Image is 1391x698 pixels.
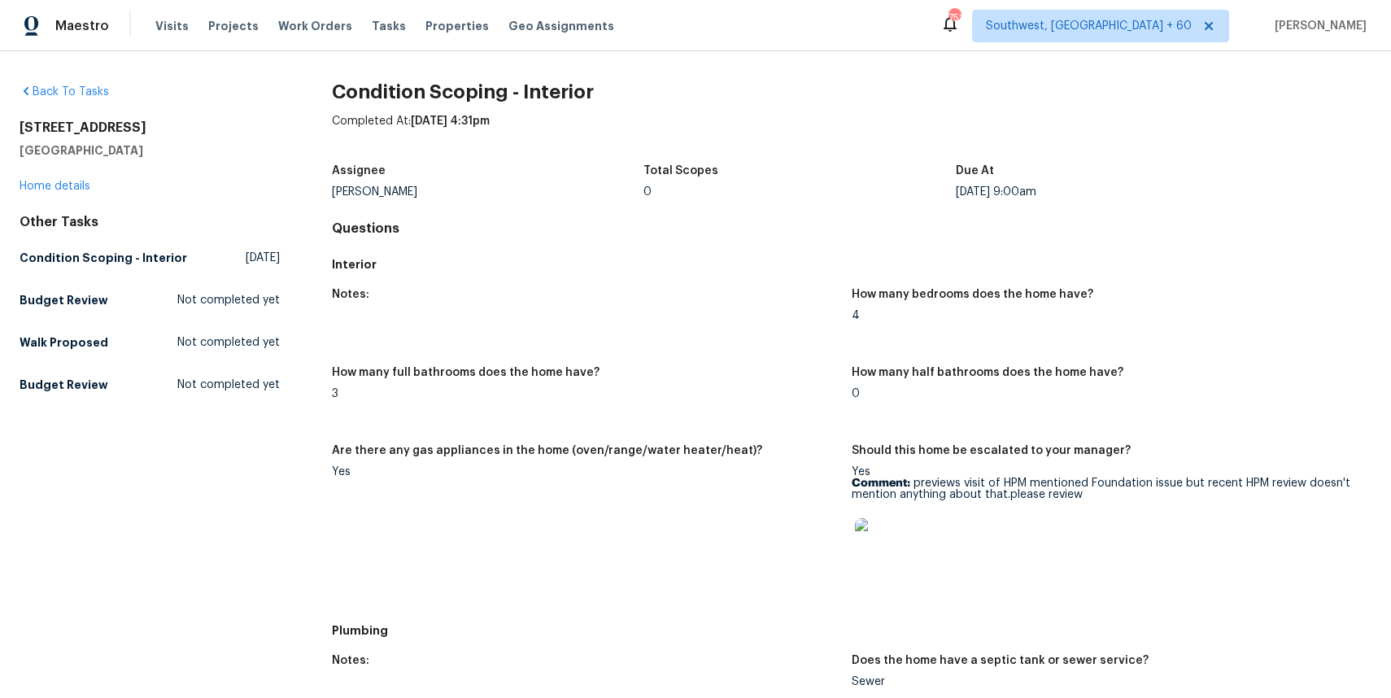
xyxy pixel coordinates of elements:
[20,181,90,192] a: Home details
[332,220,1371,237] h4: Questions
[20,377,108,393] h5: Budget Review
[20,292,108,308] h5: Budget Review
[20,250,187,266] h5: Condition Scoping - Interior
[20,86,109,98] a: Back To Tasks
[278,18,352,34] span: Work Orders
[177,292,280,308] span: Not completed yet
[956,165,994,177] h5: Due At
[332,186,644,198] div: [PERSON_NAME]
[852,289,1093,300] h5: How many bedrooms does the home have?
[332,388,839,399] div: 3
[20,120,280,136] h2: [STREET_ADDRESS]
[55,18,109,34] span: Maestro
[332,622,1371,639] h5: Plumbing
[332,445,762,456] h5: Are there any gas appliances in the home (oven/range/water heater/heat)?
[332,165,386,177] h5: Assignee
[852,445,1131,456] h5: Should this home be escalated to your manager?
[332,466,839,478] div: Yes
[372,20,406,32] span: Tasks
[956,186,1268,198] div: [DATE] 9:00am
[177,377,280,393] span: Not completed yet
[20,334,108,351] h5: Walk Proposed
[155,18,189,34] span: Visits
[332,256,1371,273] h5: Interior
[177,334,280,351] span: Not completed yet
[852,478,910,489] b: Comment:
[643,165,718,177] h5: Total Scopes
[208,18,259,34] span: Projects
[20,243,280,273] a: Condition Scoping - Interior[DATE]
[852,367,1123,378] h5: How many half bathrooms does the home have?
[332,655,369,666] h5: Notes:
[852,478,1358,500] p: previews visit of HPM mentioned Foundation issue but recent HPM review doesn't mention anything a...
[425,18,489,34] span: Properties
[948,10,960,26] div: 751
[246,250,280,266] span: [DATE]
[332,84,1371,100] h2: Condition Scoping - Interior
[852,310,1358,321] div: 4
[643,186,956,198] div: 0
[852,655,1149,666] h5: Does the home have a septic tank or sewer service?
[986,18,1192,34] span: Southwest, [GEOGRAPHIC_DATA] + 60
[508,18,614,34] span: Geo Assignments
[332,113,1371,155] div: Completed At:
[1268,18,1367,34] span: [PERSON_NAME]
[411,116,490,127] span: [DATE] 4:31pm
[20,214,280,230] div: Other Tasks
[332,367,600,378] h5: How many full bathrooms does the home have?
[852,466,1358,580] div: Yes
[20,142,280,159] h5: [GEOGRAPHIC_DATA]
[852,388,1358,399] div: 0
[332,289,369,300] h5: Notes:
[852,676,1358,687] div: Sewer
